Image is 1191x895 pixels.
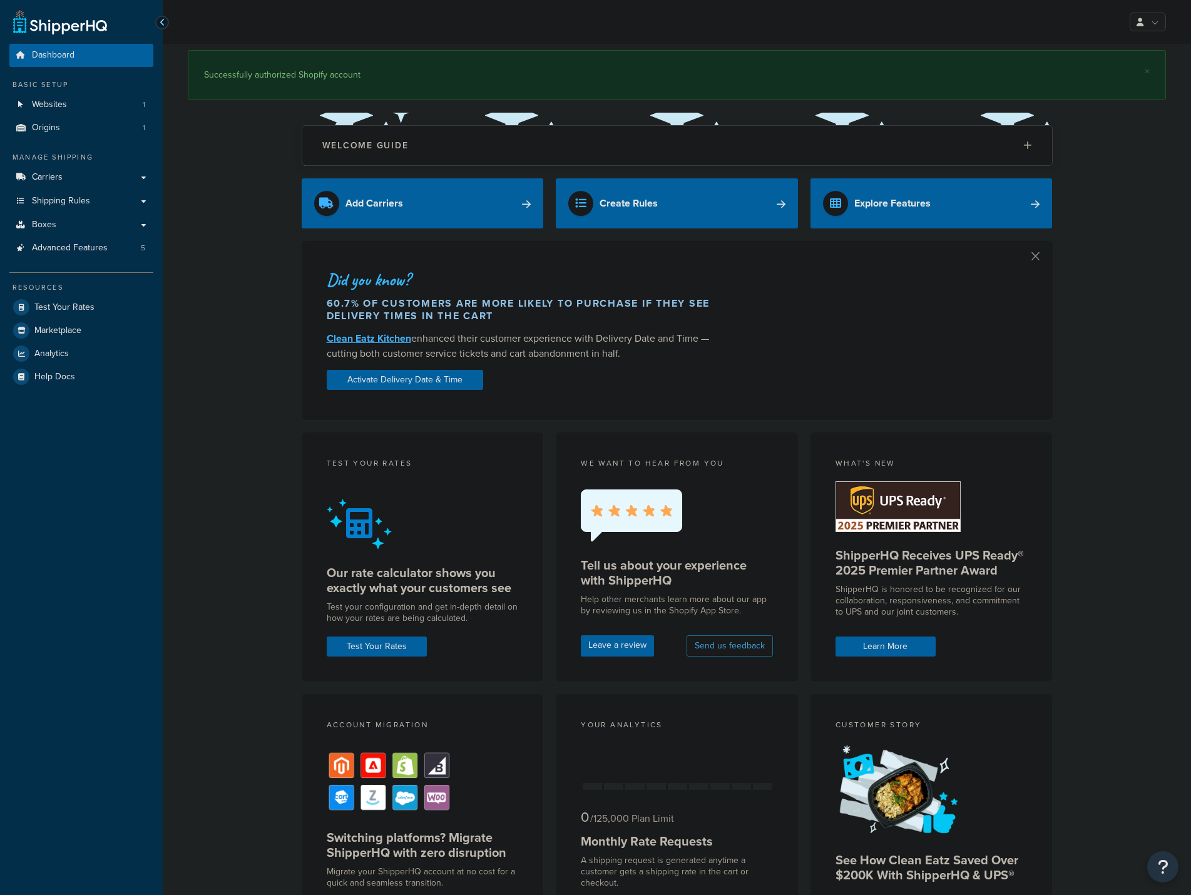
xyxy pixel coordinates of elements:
span: 1 [143,100,145,110]
a: Learn More [836,637,936,657]
h5: See How Clean Eatz Saved Over $200K With ShipperHQ & UPS® [836,852,1028,882]
button: Welcome Guide [302,126,1052,165]
div: Create Rules [600,195,658,212]
div: What's New [836,458,1028,472]
span: Carriers [32,172,63,183]
a: Boxes [9,213,153,237]
div: 60.7% of customers are more likely to purchase if they see delivery times in the cart [327,297,722,322]
span: Help Docs [34,372,75,382]
a: Origins1 [9,116,153,140]
div: Explore Features [854,195,931,212]
h5: Tell us about your experience with ShipperHQ [581,558,773,588]
h2: Welcome Guide [322,141,409,150]
a: Explore Features [810,178,1053,228]
div: Your Analytics [581,719,773,734]
a: Test Your Rates [9,296,153,319]
p: Help other merchants learn more about our app by reviewing us in the Shopify App Store. [581,594,773,616]
div: enhanced their customer experience with Delivery Date and Time — cutting both customer service ti... [327,331,722,361]
span: 5 [141,243,145,253]
a: Activate Delivery Date & Time [327,370,483,390]
a: Dashboard [9,44,153,67]
a: Help Docs [9,366,153,388]
li: Websites [9,93,153,116]
h5: Switching platforms? Migrate ShipperHQ with zero disruption [327,830,519,860]
li: Origins [9,116,153,140]
button: Open Resource Center [1147,851,1178,882]
a: Shipping Rules [9,190,153,213]
div: Did you know? [327,271,722,289]
span: Analytics [34,349,69,359]
a: Advanced Features5 [9,237,153,260]
span: Websites [32,100,67,110]
div: Test your rates [327,458,519,472]
span: Boxes [32,220,56,230]
small: / 125,000 Plan Limit [590,811,674,826]
div: Customer Story [836,719,1028,734]
p: ShipperHQ is honored to be recognized for our collaboration, responsiveness, and commitment to UP... [836,584,1028,618]
div: Account Migration [327,719,519,734]
div: A shipping request is generated anytime a customer gets a shipping rate in the cart or checkout. [581,855,773,889]
a: Marketplace [9,319,153,342]
span: 0 [581,807,589,827]
span: Marketplace [34,325,81,336]
a: Add Carriers [302,178,544,228]
div: Migrate your ShipperHQ account at no cost for a quick and seamless transition. [327,866,519,889]
span: Advanced Features [32,243,108,253]
div: Add Carriers [345,195,403,212]
a: Carriers [9,166,153,189]
span: Dashboard [32,50,74,61]
div: Basic Setup [9,79,153,90]
a: Websites1 [9,93,153,116]
div: Test your configuration and get in-depth detail on how your rates are being calculated. [327,601,519,624]
a: Create Rules [556,178,798,228]
span: Origins [32,123,60,133]
span: Shipping Rules [32,196,90,207]
h5: Our rate calculator shows you exactly what your customers see [327,565,519,595]
li: Advanced Features [9,237,153,260]
p: we want to hear from you [581,458,773,469]
div: Manage Shipping [9,152,153,163]
a: Test Your Rates [327,637,427,657]
a: × [1145,66,1150,76]
span: 1 [143,123,145,133]
a: Leave a review [581,635,654,657]
a: Clean Eatz Kitchen [327,331,411,345]
h5: ShipperHQ Receives UPS Ready® 2025 Premier Partner Award [836,548,1028,578]
div: Successfully authorized Shopify account [204,66,1150,84]
div: Resources [9,282,153,293]
span: Test Your Rates [34,302,95,313]
button: Send us feedback [687,635,773,657]
h5: Monthly Rate Requests [581,834,773,849]
a: Analytics [9,342,153,365]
